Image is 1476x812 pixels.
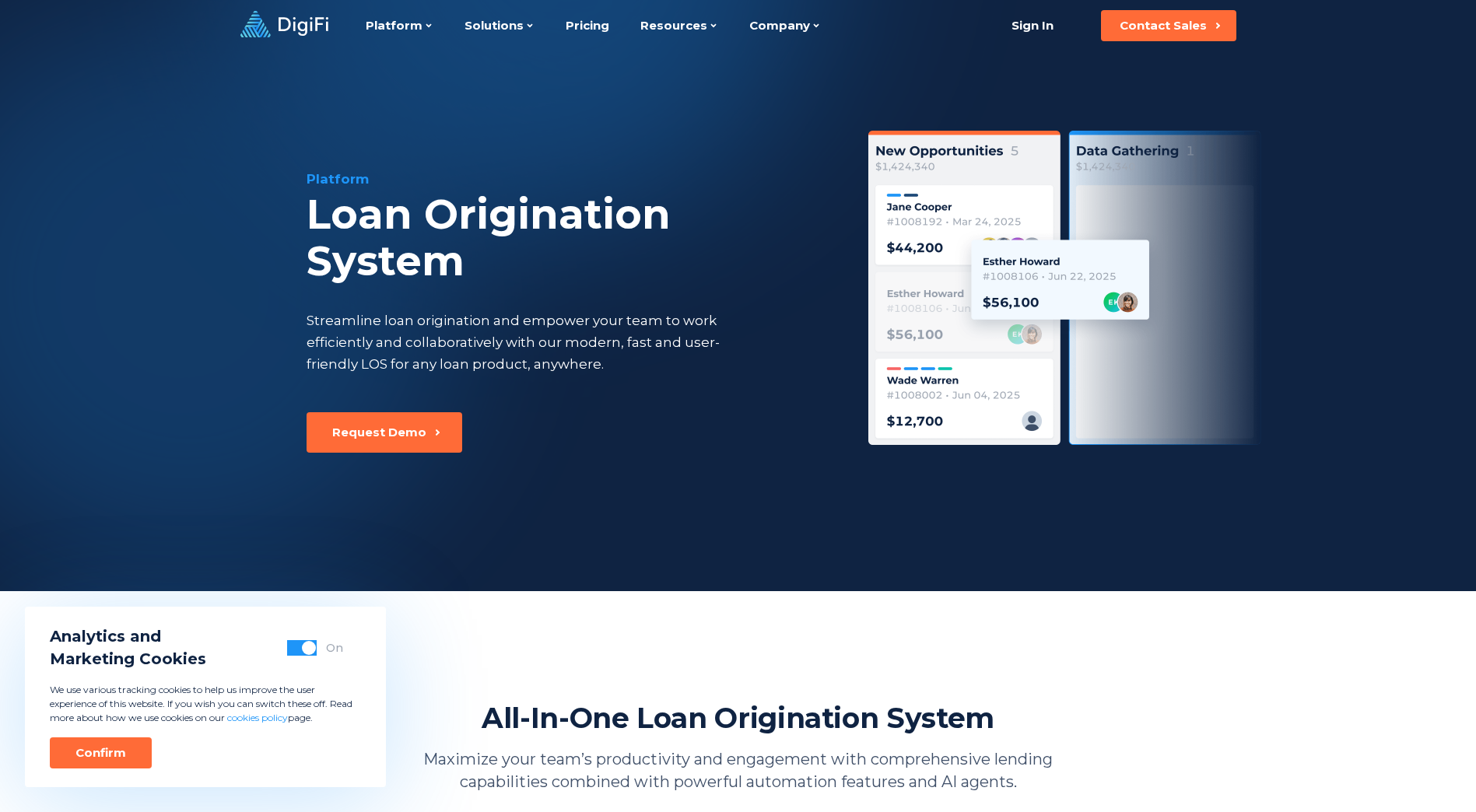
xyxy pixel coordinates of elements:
div: Streamline loan origination and empower your team to work efficiently and collaboratively with ou... [307,310,749,375]
span: Marketing Cookies [50,648,206,670]
button: Request Demo [307,412,462,453]
p: We use various tracking cookies to help us improve the user experience of this website. If you wi... [50,683,361,725]
span: Analytics and [50,625,206,648]
div: On [326,640,343,656]
a: Sign In [993,10,1073,41]
button: Contact Sales [1101,10,1236,41]
h2: All-In-One Loan Origination System [482,700,994,736]
div: Loan Origination System [307,191,829,285]
a: cookies policy [227,712,288,723]
div: Contact Sales [1120,18,1207,33]
div: Platform [307,170,829,188]
button: Confirm [50,737,152,768]
p: Maximize your team’s productivity and engagement with comprehensive lending capabilities combined... [400,748,1077,793]
div: Confirm [75,745,126,761]
div: Request Demo [332,425,426,440]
